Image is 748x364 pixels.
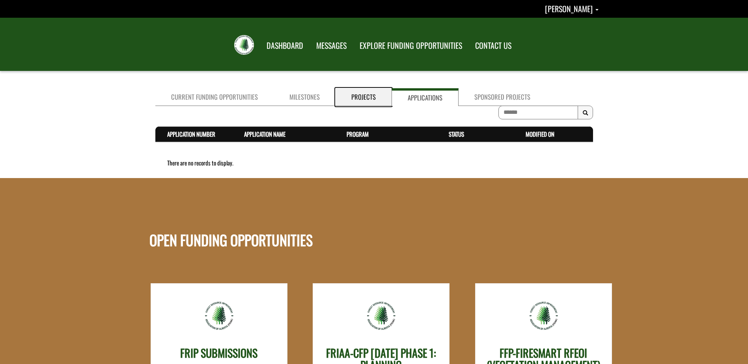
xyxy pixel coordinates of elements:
nav: Main Navigation [259,33,517,56]
a: Milestones [274,88,336,106]
a: Current Funding Opportunities [155,88,274,106]
a: MESSAGES [310,36,353,56]
input: To search on partial text, use the asterisk (*) wildcard character. [498,106,578,119]
a: Program [347,130,369,138]
img: FRIAA Submissions Portal [234,35,254,55]
a: Application Name [244,130,285,138]
img: friaa-logo.png [204,301,234,331]
span: [PERSON_NAME] [545,3,593,15]
a: Applications [392,88,459,106]
img: friaa-logo.png [366,301,396,331]
a: Rhonda Cardinal [545,3,599,15]
a: Application Number [167,130,215,138]
h1: OPEN FUNDING OPPORTUNITIES [149,186,313,248]
a: DASHBOARD [261,36,309,56]
a: Status [449,130,464,138]
img: friaa-logo.png [529,301,558,331]
a: EXPLORE FUNDING OPPORTUNITIES [354,36,468,56]
a: CONTACT US [469,36,517,56]
div: There are no records to display. [155,159,593,167]
button: Search Results [578,106,593,120]
a: Projects [336,88,392,106]
th: Actions [578,127,593,142]
a: Modified On [526,130,554,138]
h3: FRIP SUBMISSIONS [180,347,257,359]
a: Sponsored Projects [459,88,546,106]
